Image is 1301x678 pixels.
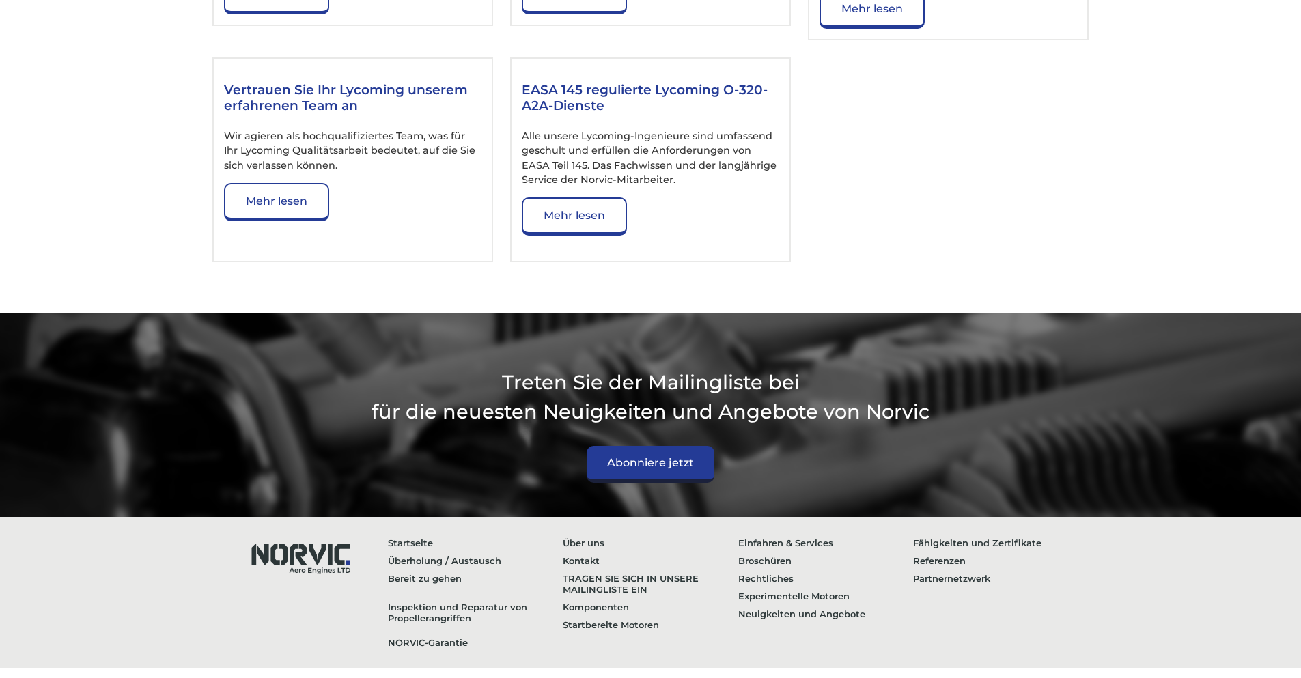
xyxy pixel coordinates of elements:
[738,569,914,587] a: Rechtliches
[738,587,914,605] a: Experimentelle Motoren
[224,129,481,173] p: Wir agieren als hochqualifiziertes Team, was für Ihr Lycoming Qualitätsarbeit bedeutet, auf die S...
[388,534,563,552] a: Startseite
[388,569,563,587] a: Bereit zu gehen
[563,569,738,598] a: TRAGEN SIE SICH IN UNSERE MAILINGLISTE EIN
[913,569,1089,587] a: Partnernetzwerk
[563,598,738,616] a: Komponenten
[388,634,563,651] a: NORVIC-Garantie
[563,534,738,552] a: Über uns
[212,367,1089,426] p: Treten Sie der Mailingliste bei für die neuesten Neuigkeiten und Angebote von Norvic
[738,605,914,623] a: Neuigkeiten und Angebote
[522,129,779,188] p: Alle unsere Lycoming-Ingenieure sind umfassend geschult und erfüllen die Anforderungen von EASA T...
[522,82,779,116] h3: EASA 145 regulierte Lycoming O-320-A2A-Dienste
[388,552,563,569] a: Überholung / Austausch
[738,534,914,552] a: Einfahren & Services
[587,446,714,483] a: Abonniere jetzt
[913,552,1089,569] a: Referenzen
[224,183,329,221] a: Mehr lesen
[238,534,361,580] img: Norvic Aero Engines-Logo
[563,616,738,634] a: Startbereite Motoren
[388,598,563,627] a: Inspektion und Reparatur von Propellerangriffen
[563,552,738,569] a: Kontakt
[224,82,481,116] h3: Vertrauen Sie Ihr Lycoming unserem erfahrenen Team an
[738,552,914,569] a: Broschüren
[522,197,627,236] a: Mehr lesen
[913,534,1089,552] a: Fähigkeiten und Zertifikate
